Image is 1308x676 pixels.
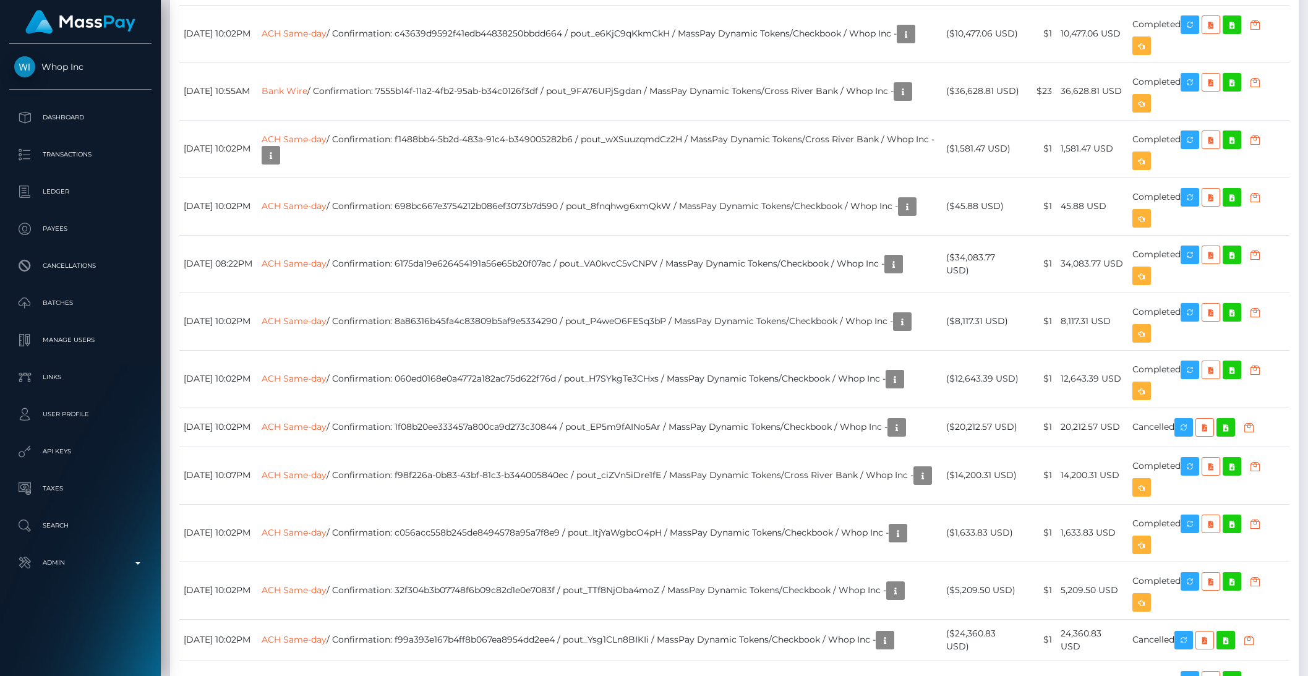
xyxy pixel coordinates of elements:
[257,562,943,619] td: / Confirmation: 32f304b3b07748f6b09c82d1e0e7083f / pout_TTf8NjOba4moZ / MassPay Dynamic Tokens/Ch...
[1025,447,1056,504] td: $1
[1025,562,1056,619] td: $1
[1025,120,1056,178] td: $1
[14,294,147,312] p: Batches
[9,473,152,504] a: Taxes
[179,293,257,350] td: [DATE] 10:02PM
[1128,5,1289,62] td: Completed
[14,220,147,238] p: Payees
[9,436,152,467] a: API Keys
[1128,62,1289,120] td: Completed
[942,62,1025,120] td: ($36,628.81 USD)
[942,619,1025,661] td: ($24,360.83 USD)
[1056,447,1128,504] td: 14,200.31 USD
[262,28,327,39] a: ACH Same-day
[1056,178,1128,235] td: 45.88 USD
[942,178,1025,235] td: ($45.88 USD)
[1056,562,1128,619] td: 5,209.50 USD
[25,10,135,34] img: MassPay Logo
[262,200,327,212] a: ACH Same-day
[14,479,147,498] p: Taxes
[9,288,152,319] a: Batches
[257,293,943,350] td: / Confirmation: 8a86316b45fa4c83809b5af9e5334290 / pout_P4weO6FESq3bP / MassPay Dynamic Tokens/Ch...
[179,504,257,562] td: [DATE] 10:02PM
[1128,562,1289,619] td: Completed
[257,235,943,293] td: / Confirmation: 6175da19e626454191a56e65b20f07ac / pout_VA0kvcC5vCNPV / MassPay Dynamic Tokens/Ch...
[262,584,327,596] a: ACH Same-day
[257,619,943,661] td: / Confirmation: f99a393e167b4ff8b067ea8954dd2ee4 / pout_Ysg1CLn8BIKIi / MassPay Dynamic Tokens/Ch...
[1128,120,1289,178] td: Completed
[262,421,327,432] a: ACH Same-day
[9,325,152,356] a: Manage Users
[1025,178,1056,235] td: $1
[942,120,1025,178] td: ($1,581.47 USD)
[262,527,327,538] a: ACH Same-day
[257,447,943,504] td: / Confirmation: f98f226a-0b83-43bf-81c3-b344005840ec / pout_ciZVn5iDre1fE / MassPay Dynamic Token...
[1128,619,1289,661] td: Cancelled
[9,102,152,133] a: Dashboard
[942,293,1025,350] td: ($8,117.31 USD)
[1025,504,1056,562] td: $1
[1056,5,1128,62] td: 10,477.06 USD
[1056,120,1128,178] td: 1,581.47 USD
[179,562,257,619] td: [DATE] 10:02PM
[9,362,152,393] a: Links
[942,562,1025,619] td: ($5,209.50 USD)
[179,120,257,178] td: [DATE] 10:02PM
[179,235,257,293] td: [DATE] 08:22PM
[262,469,327,481] a: ACH Same-day
[14,56,35,77] img: Whop Inc
[1025,62,1056,120] td: $23
[1056,235,1128,293] td: 34,083.77 USD
[942,350,1025,408] td: ($12,643.39 USD)
[1025,408,1056,447] td: $1
[9,547,152,578] a: Admin
[9,61,152,72] span: Whop Inc
[14,257,147,275] p: Cancellations
[1056,504,1128,562] td: 1,633.83 USD
[179,408,257,447] td: [DATE] 10:02PM
[14,182,147,201] p: Ledger
[257,62,943,120] td: / Confirmation: 7555b14f-11a2-4fb2-95ab-b34c0126f3df / pout_9FA76UPjSgdan / MassPay Dynamic Token...
[9,139,152,170] a: Transactions
[179,62,257,120] td: [DATE] 10:55AM
[179,5,257,62] td: [DATE] 10:02PM
[1128,504,1289,562] td: Completed
[9,176,152,207] a: Ledger
[262,258,327,269] a: ACH Same-day
[942,5,1025,62] td: ($10,477.06 USD)
[179,447,257,504] td: [DATE] 10:07PM
[14,554,147,572] p: Admin
[257,178,943,235] td: / Confirmation: 698bc667e3754212b086ef3073b7d590 / pout_8fnqhwg6xmQkW / MassPay Dynamic Tokens/Ch...
[262,634,327,645] a: ACH Same-day
[1056,350,1128,408] td: 12,643.39 USD
[1025,235,1056,293] td: $1
[1025,293,1056,350] td: $1
[9,399,152,430] a: User Profile
[1025,350,1056,408] td: $1
[1056,619,1128,661] td: 24,360.83 USD
[14,442,147,461] p: API Keys
[14,331,147,349] p: Manage Users
[942,235,1025,293] td: ($34,083.77 USD)
[262,315,327,327] a: ACH Same-day
[9,250,152,281] a: Cancellations
[179,619,257,661] td: [DATE] 10:02PM
[14,368,147,387] p: Links
[1056,293,1128,350] td: 8,117.31 USD
[14,108,147,127] p: Dashboard
[257,120,943,178] td: / Confirmation: f1488bb4-5b2d-483a-91c4-b349005282b6 / pout_wXSuuzqmdCz2H / MassPay Dynamic Token...
[1128,447,1289,504] td: Completed
[14,405,147,424] p: User Profile
[1056,62,1128,120] td: 36,628.81 USD
[1056,408,1128,447] td: 20,212.57 USD
[257,408,943,447] td: / Confirmation: 1f08b20ee333457a800ca9d273c30844 / pout_EP5m9fAINo5Ar / MassPay Dynamic Tokens/Ch...
[1128,350,1289,408] td: Completed
[1128,293,1289,350] td: Completed
[179,350,257,408] td: [DATE] 10:02PM
[262,373,327,384] a: ACH Same-day
[1128,235,1289,293] td: Completed
[1025,619,1056,661] td: $1
[257,5,943,62] td: / Confirmation: c43639d9592f41edb44838250bbdd664 / pout_e6KjC9qKkmCkH / MassPay Dynamic Tokens/Ch...
[262,85,307,96] a: Bank Wire
[1128,408,1289,447] td: Cancelled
